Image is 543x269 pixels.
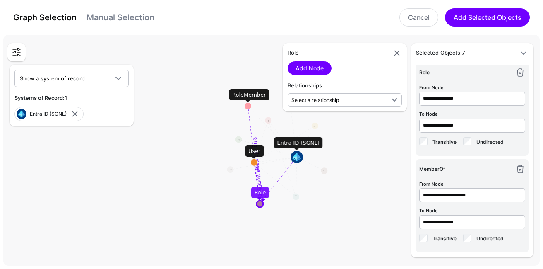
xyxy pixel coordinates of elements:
a: Add Node [288,61,332,75]
span: Undirected [476,235,504,242]
a: Graph Selection [13,12,77,22]
h5: Systems of Record: [14,94,129,102]
label: To Node [419,111,438,118]
strong: 1 [65,95,67,101]
div: Entra ID (SGNL) [30,110,70,118]
button: Add Selected Objects [445,8,530,27]
span: Select a relationship [291,97,339,103]
div: Role [251,187,269,199]
img: svg+xml;base64,PHN2ZyB3aWR0aD0iNjQiIGhlaWdodD0iNjQiIHZpZXdCb3g9IjAgMCA2NCA2NCIgZmlsbD0ibm9uZSIgeG... [17,109,26,119]
strong: MemberOf [419,166,445,172]
textpath: User Member Role [254,161,266,204]
h5: Relationships [288,82,402,90]
label: From Node [419,84,444,91]
a: Cancel [399,8,438,27]
div: RoleMember [229,89,269,101]
span: Transitive [432,139,457,145]
span: Show a system of record [20,75,85,82]
a: Manual Selection [86,12,154,22]
strong: 7 [462,49,465,56]
label: To Node [419,207,438,214]
strong: Role [419,69,430,75]
h5: Role [288,49,389,57]
div: User [245,145,264,157]
span: Undirected [476,139,504,145]
div: Entra ID (SGNL) [274,137,323,149]
label: From Node [419,181,444,188]
span: Transitive [432,235,457,242]
h5: Selected Objects: [416,49,512,57]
